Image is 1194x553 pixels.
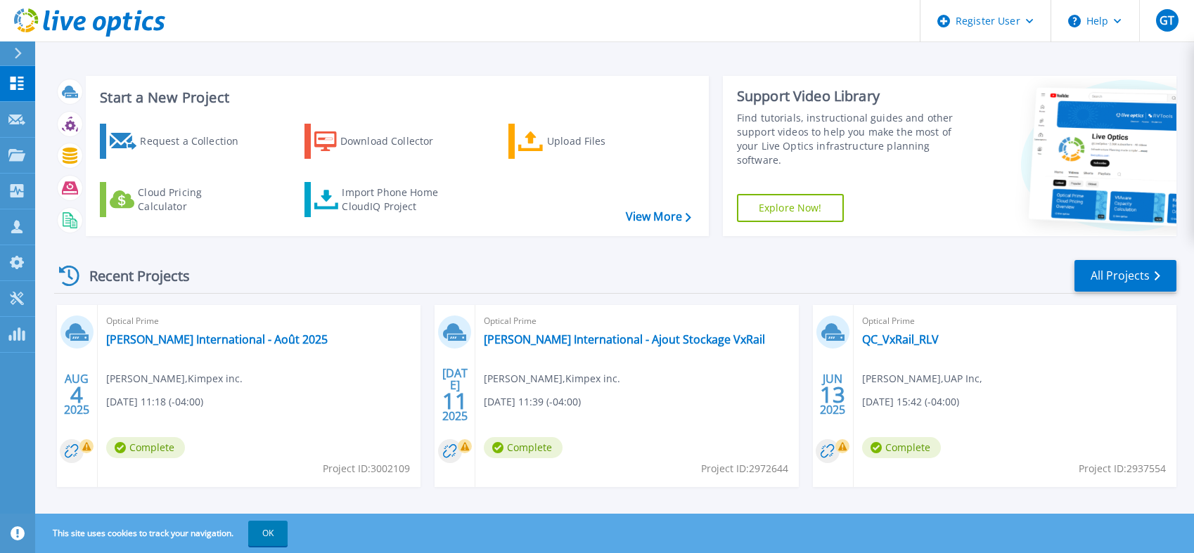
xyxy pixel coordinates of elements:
[442,395,468,407] span: 11
[100,182,257,217] a: Cloud Pricing Calculator
[484,332,765,346] a: [PERSON_NAME] International - Ajout Stockage VxRail
[701,461,788,476] span: Project ID: 2972644
[100,90,691,105] h3: Start a New Project
[140,127,252,155] div: Request a Collection
[106,313,412,329] span: Optical Prime
[70,389,83,401] span: 4
[248,521,288,546] button: OK
[106,394,203,410] span: [DATE] 11:18 (-04:00)
[1160,15,1174,26] span: GT
[862,394,959,410] span: [DATE] 15:42 (-04:00)
[484,394,581,410] span: [DATE] 11:39 (-04:00)
[54,259,209,293] div: Recent Projects
[626,210,691,223] a: View More
[342,186,451,214] div: Import Phone Home CloudIQ Project
[862,313,1168,329] span: Optical Prime
[862,332,939,346] a: QC_VxRail_RLV
[100,124,257,159] a: Request a Collection
[484,437,563,458] span: Complete
[737,87,966,105] div: Support Video Library
[442,369,468,420] div: [DATE] 2025
[820,389,845,401] span: 13
[39,521,288,546] span: This site uses cookies to track your navigation.
[862,437,941,458] span: Complete
[63,369,90,420] div: AUG 2025
[304,124,461,159] a: Download Collector
[1074,260,1176,292] a: All Projects
[484,313,790,329] span: Optical Prime
[737,194,844,222] a: Explore Now!
[547,127,660,155] div: Upload Files
[484,371,620,386] span: [PERSON_NAME] , Kimpex inc.
[323,461,410,476] span: Project ID: 3002109
[508,124,665,159] a: Upload Files
[737,111,966,167] div: Find tutorials, instructional guides and other support videos to help you make the most of your L...
[106,371,243,386] span: [PERSON_NAME] , Kimpex inc.
[340,127,453,155] div: Download Collector
[106,437,185,458] span: Complete
[1079,461,1166,476] span: Project ID: 2937554
[138,186,250,214] div: Cloud Pricing Calculator
[862,371,982,386] span: [PERSON_NAME] , UAP Inc,
[819,369,846,420] div: JUN 2025
[106,332,328,346] a: [PERSON_NAME] International - Août 2025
